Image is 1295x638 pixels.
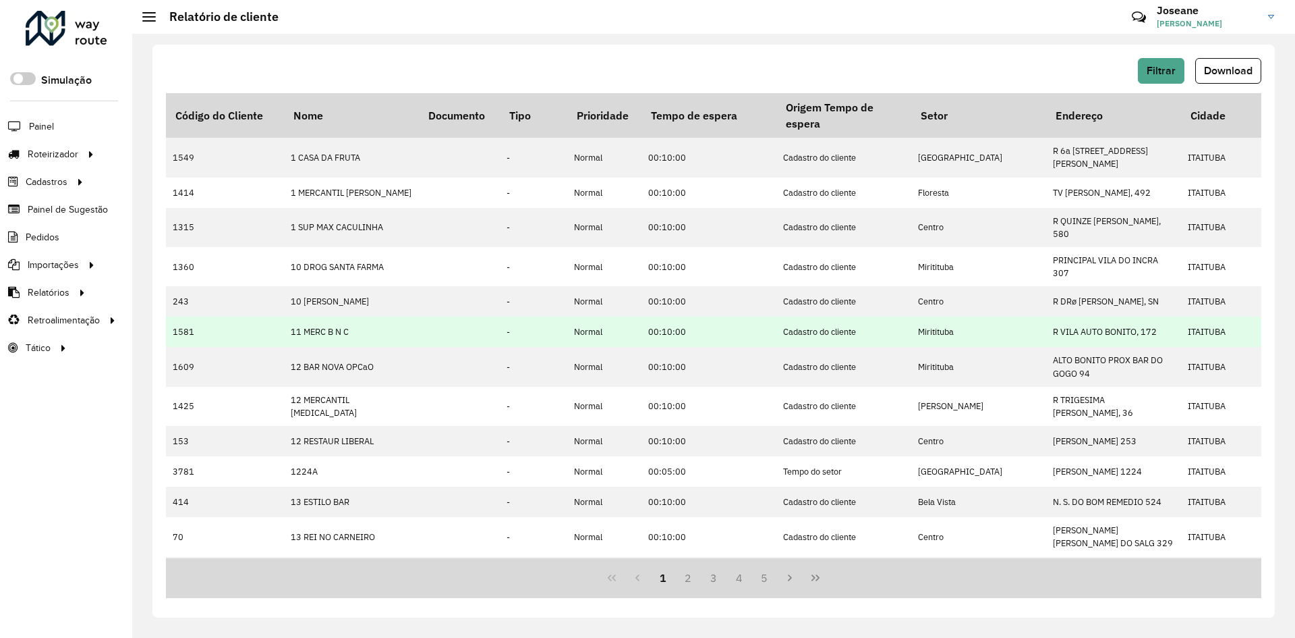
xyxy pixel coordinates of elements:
td: Cadastro do cliente [776,178,911,208]
td: 11 MERC B N C [284,317,419,347]
td: 1 MERCANTIL [PERSON_NAME] [284,178,419,208]
td: Normal [567,317,641,347]
td: - [500,247,567,286]
td: Miritituba [911,317,1046,347]
th: Código do Cliente [166,93,284,138]
td: 12 RESTAUR LIBERAL [284,426,419,456]
td: 12 MERCANTIL [MEDICAL_DATA] [284,387,419,426]
td: R VILA AUTO BONITO, 172 [1046,317,1181,347]
span: Tático [26,341,51,355]
td: 00:10:00 [641,208,776,247]
td: 14 BATE PAPO ORLA [284,557,419,587]
label: Simulação [41,72,92,88]
td: Bela Vista [911,487,1046,517]
td: - [500,178,567,208]
td: Floresta [911,178,1046,208]
button: Filtrar [1138,58,1184,84]
span: Painel de Sugestão [28,203,108,217]
td: - [500,387,567,426]
td: 00:10:00 [641,317,776,347]
span: Filtrar [1147,65,1176,76]
td: 00:10:00 [641,557,776,587]
td: 3781 [166,456,284,487]
td: 12 BAR NOVA OPCaO [284,347,419,386]
td: 1414 [166,178,284,208]
td: 00:05:00 [641,456,776,487]
span: Roteirizador [28,147,78,161]
button: Download [1195,58,1261,84]
td: Normal [567,347,641,386]
td: Normal [567,557,641,587]
td: 00:10:00 [641,517,776,556]
td: R TRIGESIMA [PERSON_NAME], 36 [1046,387,1181,426]
td: 1 CASA DA FRUTA [284,138,419,177]
button: 2 [675,565,701,591]
td: - [500,138,567,177]
td: R 6a [STREET_ADDRESS][PERSON_NAME] [1046,138,1181,177]
td: 1 SUP MAX CACULINHA [284,208,419,247]
button: Last Page [803,565,828,591]
th: Prioridade [567,93,641,138]
td: 10 [PERSON_NAME] [284,286,419,317]
td: - [500,557,567,587]
td: 00:10:00 [641,247,776,286]
a: Contato Rápido [1124,3,1153,32]
td: Cadastro do cliente [776,138,911,177]
td: Cadastro do cliente [776,426,911,456]
td: Centro [911,426,1046,456]
td: [GEOGRAPHIC_DATA] [911,456,1046,487]
td: 00:10:00 [641,426,776,456]
td: Normal [567,517,641,556]
th: Endereço [1046,93,1181,138]
th: Tempo de espera [641,93,776,138]
td: Centro [911,517,1046,556]
td: Cadastro do cliente [776,387,911,426]
td: Normal [567,138,641,177]
td: Cadastro do cliente [776,517,911,556]
td: 70 [166,517,284,556]
td: PRINCIPAL VILA DO INCRA 307 [1046,247,1181,286]
td: 1425 [166,387,284,426]
td: N. S. DO BOM REMEDIO 524 [1046,487,1181,517]
span: Importações [28,258,79,272]
td: [PERSON_NAME] SN [1046,557,1181,587]
td: Miritituba [911,347,1046,386]
td: Normal [567,456,641,487]
td: Normal [567,487,641,517]
td: Normal [567,208,641,247]
span: Cadastros [26,175,67,189]
span: Download [1204,65,1253,76]
td: 1315 [166,208,284,247]
td: - [500,426,567,456]
span: [PERSON_NAME] [1157,18,1258,30]
th: Nome [284,93,419,138]
td: - [500,317,567,347]
td: Cadastro do cliente [776,208,911,247]
th: Tipo [500,93,567,138]
td: Normal [567,247,641,286]
td: 00:10:00 [641,138,776,177]
td: 00:10:00 [641,387,776,426]
td: 00:10:00 [641,178,776,208]
td: 10 DROG SANTA FARMA [284,247,419,286]
td: Normal [567,426,641,456]
td: TV [PERSON_NAME], 492 [1046,178,1181,208]
td: Cadastro do cliente [776,347,911,386]
td: Normal [567,178,641,208]
td: Centro [911,286,1046,317]
h3: Joseane [1157,4,1258,17]
td: 414 [166,487,284,517]
td: Cadastro do cliente [776,487,911,517]
td: 1609 [166,347,284,386]
td: ALTO BONITO PROX BAR DO GOGO 94 [1046,347,1181,386]
td: Centro [911,557,1046,587]
td: 13 REI NO CARNEIRO [284,517,419,556]
td: R DRø [PERSON_NAME], SN [1046,286,1181,317]
button: 5 [752,565,778,591]
button: 3 [701,565,726,591]
td: Cadastro do cliente [776,557,911,587]
td: 1236 [166,557,284,587]
td: 243 [166,286,284,317]
td: - [500,517,567,556]
td: 13 ESTILO BAR [284,487,419,517]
